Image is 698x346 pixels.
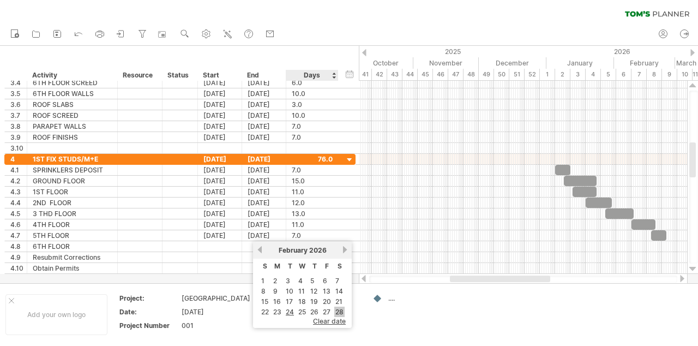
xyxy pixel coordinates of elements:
[5,294,107,335] div: Add your own logo
[309,307,320,317] a: 26
[601,69,616,80] div: 5
[10,230,27,241] div: 4.7
[292,230,333,241] div: 7.0
[309,276,315,286] a: 5
[242,110,286,121] div: [DATE]
[494,69,509,80] div: 50
[272,307,282,317] a: 23
[119,321,179,330] div: Project Number
[33,198,112,208] div: 2ND FLOOR
[292,198,333,208] div: 12.0
[247,70,280,81] div: End
[198,198,242,208] div: [DATE]
[182,294,273,303] div: [GEOGRAPHIC_DATA]
[292,208,333,219] div: 13.0
[309,246,327,254] span: 2026
[123,70,156,81] div: Resource
[272,296,282,307] a: 16
[33,263,112,273] div: Obtain Permits
[479,57,546,69] div: December 2025
[33,154,112,164] div: 1ST FIX STUDS/M+E
[198,77,242,88] div: [DATE]
[242,208,286,219] div: [DATE]
[242,132,286,142] div: [DATE]
[272,286,279,296] a: 9
[509,69,525,80] div: 51
[33,165,112,175] div: SPRINKLERS DEPOSIT
[260,286,267,296] a: 8
[272,276,278,286] a: 2
[292,176,333,186] div: 15.0
[167,70,191,81] div: Status
[334,307,345,317] a: 28
[418,69,433,80] div: 45
[285,296,294,307] a: 17
[203,70,236,81] div: Start
[198,132,242,142] div: [DATE]
[198,219,242,230] div: [DATE]
[10,132,27,142] div: 3.9
[614,57,675,69] div: February 2026
[341,246,349,254] a: next
[182,321,273,330] div: 001
[464,69,479,80] div: 48
[33,187,112,197] div: 1ST FLOOR
[242,121,286,132] div: [DATE]
[322,296,332,307] a: 20
[33,208,112,219] div: 3 THD FLOOR
[372,69,387,80] div: 42
[309,296,319,307] a: 19
[10,252,27,263] div: 4.9
[540,69,555,80] div: 1
[322,286,332,296] a: 13
[297,307,307,317] a: 25
[198,208,242,219] div: [DATE]
[260,276,266,286] a: 1
[292,77,333,88] div: 6.0
[260,307,270,317] a: 22
[10,121,27,132] div: 3.8
[387,69,402,80] div: 43
[285,286,294,296] a: 10
[388,294,448,303] div: ....
[32,70,111,81] div: Activity
[631,69,647,80] div: 7
[198,121,242,132] div: [DATE]
[297,296,307,307] a: 18
[242,154,286,164] div: [DATE]
[292,132,333,142] div: 7.0
[242,77,286,88] div: [DATE]
[402,69,418,80] div: 44
[448,69,464,80] div: 47
[346,57,413,69] div: October 2025
[334,296,344,307] a: 21
[677,69,693,80] div: 10
[325,262,329,270] span: Friday
[10,241,27,252] div: 4.8
[286,70,338,81] div: Days
[10,198,27,208] div: 4.4
[309,286,318,296] a: 12
[198,154,242,164] div: [DATE]
[647,69,662,80] div: 8
[182,307,273,317] div: [DATE]
[242,230,286,241] div: [DATE]
[256,246,264,254] a: previous
[33,121,112,132] div: PARAPET WALLS
[10,77,27,88] div: 3.4
[10,263,27,273] div: 4.10
[322,307,332,317] a: 27
[288,262,292,270] span: Tuesday
[312,262,317,270] span: Thursday
[198,230,242,241] div: [DATE]
[33,132,112,142] div: ROOF FINISHS
[313,317,346,325] span: clear date
[242,99,286,110] div: [DATE]
[292,110,333,121] div: 10.0
[570,69,586,80] div: 3
[198,165,242,175] div: [DATE]
[10,154,27,164] div: 4
[662,69,677,80] div: 9
[10,143,27,153] div: 3.10
[119,307,179,317] div: Date:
